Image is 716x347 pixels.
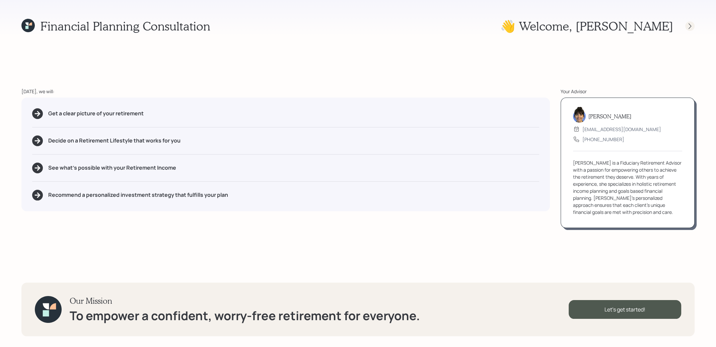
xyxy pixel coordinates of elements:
[40,19,210,33] h1: Financial Planning Consultation
[582,126,661,133] div: [EMAIL_ADDRESS][DOMAIN_NAME]
[48,110,144,117] h5: Get a clear picture of your retirement
[500,19,673,33] h1: 👋 Welcome , [PERSON_NAME]
[48,137,181,144] h5: Decide on a Retirement Lifestyle that works for you
[21,88,550,95] div: [DATE], we will:
[588,113,631,119] h5: [PERSON_NAME]
[70,308,420,323] h1: To empower a confident, worry-free retirement for everyone.
[561,88,695,95] div: Your Advisor
[569,300,681,319] div: Let's get started!
[70,296,420,306] h3: Our Mission
[573,159,682,216] div: [PERSON_NAME] is a Fiduciary Retirement Advisor with a passion for empowering others to achieve t...
[48,165,176,171] h5: See what's possible with your Retirement Income
[582,136,624,143] div: [PHONE_NUMBER]
[48,192,228,198] h5: Recommend a personalized investment strategy that fulfills your plan
[573,107,586,123] img: treva-nostdahl-headshot.png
